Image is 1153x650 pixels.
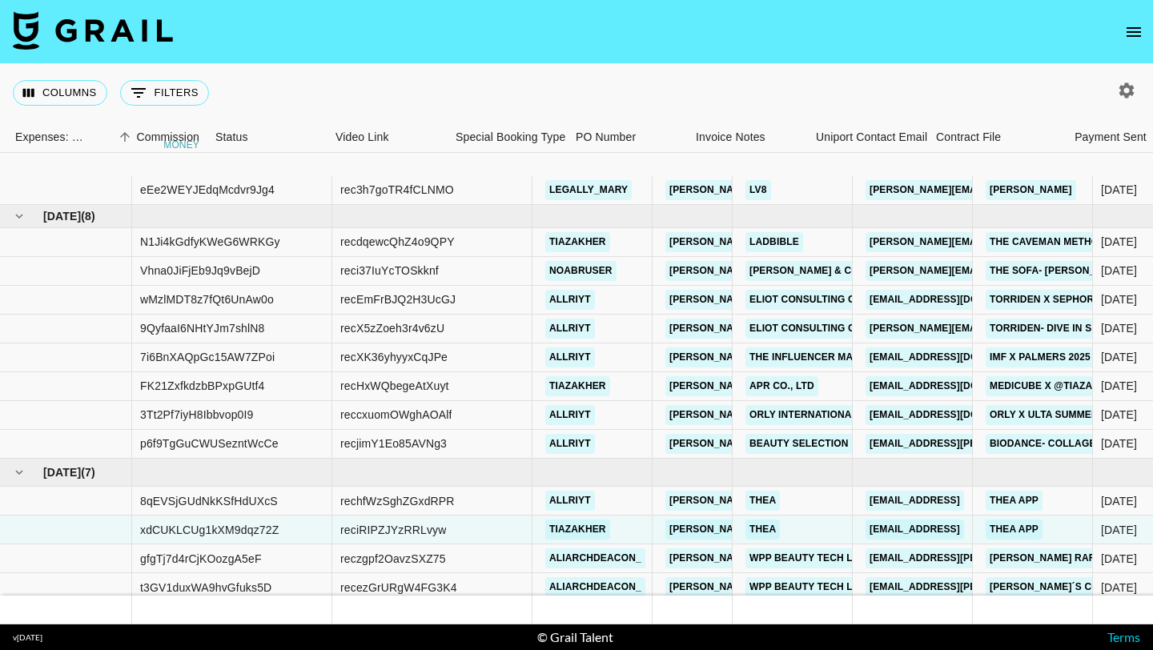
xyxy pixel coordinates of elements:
[140,349,275,365] div: 7i6BnXAQpGc15AW7ZPoi
[327,122,448,153] div: Video Link
[1101,349,1137,365] div: Jul '25
[43,464,81,480] span: [DATE]
[866,376,1045,396] a: [EMAIL_ADDRESS][DOMAIN_NAME]
[545,290,595,310] a: allriyt
[665,180,1009,200] a: [PERSON_NAME][EMAIL_ADDRESS][PERSON_NAME][DOMAIN_NAME]
[120,80,209,106] button: Show filters
[81,208,95,224] span: ( 8 )
[745,319,910,339] a: Eliot Consulting Group LLC
[1101,182,1137,198] div: Jun '25
[665,434,1009,454] a: [PERSON_NAME][EMAIL_ADDRESS][PERSON_NAME][DOMAIN_NAME]
[866,520,964,540] a: [EMAIL_ADDRESS]
[140,378,265,394] div: FK21ZxfkdzbBPxpGUtf4
[1101,263,1137,279] div: Jul '25
[545,520,610,540] a: tiazakher
[928,122,1048,153] div: Contract File
[8,461,30,483] button: hide children
[140,234,280,250] div: N1Ji4kGdfyKWeG6WRKGy
[745,347,950,367] a: The Influencer Marketing Factory
[568,122,688,153] div: PO Number
[986,261,1131,281] a: The Sofa- [PERSON_NAME]
[866,180,1127,200] a: [PERSON_NAME][EMAIL_ADDRESS][DOMAIN_NAME]
[866,491,964,511] a: [EMAIL_ADDRESS]
[340,493,455,509] div: rechfWzSghZGxdRPR
[1101,551,1137,567] div: Aug '25
[866,232,1127,252] a: [PERSON_NAME][EMAIL_ADDRESS][DOMAIN_NAME]
[340,580,457,596] div: recezGrURgW4FG3K4
[866,548,1127,568] a: [EMAIL_ADDRESS][PERSON_NAME][DOMAIN_NAME]
[140,320,265,336] div: 9QyfaaI6NHtYJm7shlN8
[986,491,1043,511] a: Thea App
[866,319,1127,339] a: [PERSON_NAME][EMAIL_ADDRESS][DOMAIN_NAME]
[207,122,327,153] div: Status
[340,182,454,198] div: rec3h7goTR4fCLNMO
[866,434,1127,454] a: [EMAIL_ADDRESS][PERSON_NAME][DOMAIN_NAME]
[745,261,885,281] a: [PERSON_NAME] & Co LLC
[986,405,1138,425] a: ORLY X ULTA Summer Reset
[340,522,446,538] div: reciRIPZJYzRRLvyw
[1101,522,1137,538] div: Aug '25
[665,491,1009,511] a: [PERSON_NAME][EMAIL_ADDRESS][PERSON_NAME][DOMAIN_NAME]
[114,126,136,148] button: Sort
[745,290,910,310] a: Eliot Consulting Group LLC
[340,263,439,279] div: reci37IuYcTOSkknf
[340,551,446,567] div: reczgpf2OavzSXZ75
[1075,122,1147,153] div: Payment Sent
[1101,435,1137,451] div: Jul '25
[1101,378,1137,394] div: Jul '25
[665,577,1009,597] a: [PERSON_NAME][EMAIL_ADDRESS][PERSON_NAME][DOMAIN_NAME]
[340,349,448,365] div: recXK36yhyyxCqJPe
[745,434,853,454] a: Beauty Selection
[140,493,278,509] div: 8qEVSjGUdNkKSfHdUXcS
[340,407,452,423] div: reccxuomOWghAOAlf
[340,320,444,336] div: recX5zZoeh3r4v6zU
[1101,407,1137,423] div: Jul '25
[688,122,808,153] div: Invoice Notes
[545,405,595,425] a: allriyt
[665,548,1009,568] a: [PERSON_NAME][EMAIL_ADDRESS][PERSON_NAME][DOMAIN_NAME]
[808,122,928,153] div: Uniport Contact Email
[866,577,1127,597] a: [EMAIL_ADDRESS][PERSON_NAME][DOMAIN_NAME]
[340,435,447,451] div: recjimY1Eo85AVNg3
[1101,291,1137,307] div: Jul '25
[745,180,771,200] a: LV8
[13,11,173,50] img: Grail Talent
[745,232,803,252] a: LADBIBLE
[986,520,1043,540] a: Thea App
[15,122,84,153] div: Expenses: Remove Commission?
[140,580,271,596] div: t3GV1duxWA9hvGfuks5D
[665,520,1009,540] a: [PERSON_NAME][EMAIL_ADDRESS][PERSON_NAME][DOMAIN_NAME]
[1118,16,1150,48] button: open drawer
[545,180,632,200] a: legally_mary
[745,548,878,568] a: WPP Beauty Tech Labs
[545,232,610,252] a: tiazakher
[335,122,389,153] div: Video Link
[1101,493,1137,509] div: Aug '25
[545,491,595,511] a: allriyt
[340,234,455,250] div: recdqewcQhZ4o9QPY
[745,405,862,425] a: ORLY International
[140,263,260,279] div: Vhna0JiFjEb9Jq9vBejD
[340,291,456,307] div: recEmFrBJQ2H3UcGJ
[140,551,262,567] div: gfgTj7d4rCjKOozgA5eF
[986,180,1076,200] a: [PERSON_NAME]
[1101,580,1137,596] div: Aug '25
[696,122,765,153] div: Invoice Notes
[936,122,1001,153] div: Contract File
[1101,234,1137,250] div: Jul '25
[545,319,595,339] a: allriyt
[140,522,279,538] div: xdCUKLCUg1kXM9dqz72Z
[665,347,1009,367] a: [PERSON_NAME][EMAIL_ADDRESS][PERSON_NAME][DOMAIN_NAME]
[665,290,1009,310] a: [PERSON_NAME][EMAIL_ADDRESS][PERSON_NAME][DOMAIN_NAME]
[7,122,87,153] div: Expenses: Remove Commission?
[986,376,1124,396] a: Medicube x @tiazakher
[745,376,818,396] a: APR Co., Ltd
[43,208,81,224] span: [DATE]
[140,182,275,198] div: eEe2WEYJEdqMcdvr9Jg4
[665,319,1009,339] a: [PERSON_NAME][EMAIL_ADDRESS][PERSON_NAME][DOMAIN_NAME]
[13,632,42,643] div: v [DATE]
[1107,629,1140,644] a: Terms
[340,378,449,394] div: recHxWQbegeAtXuyt
[140,435,279,451] div: p6f9TgGuCWUSezntWcCe
[136,122,199,153] div: Commission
